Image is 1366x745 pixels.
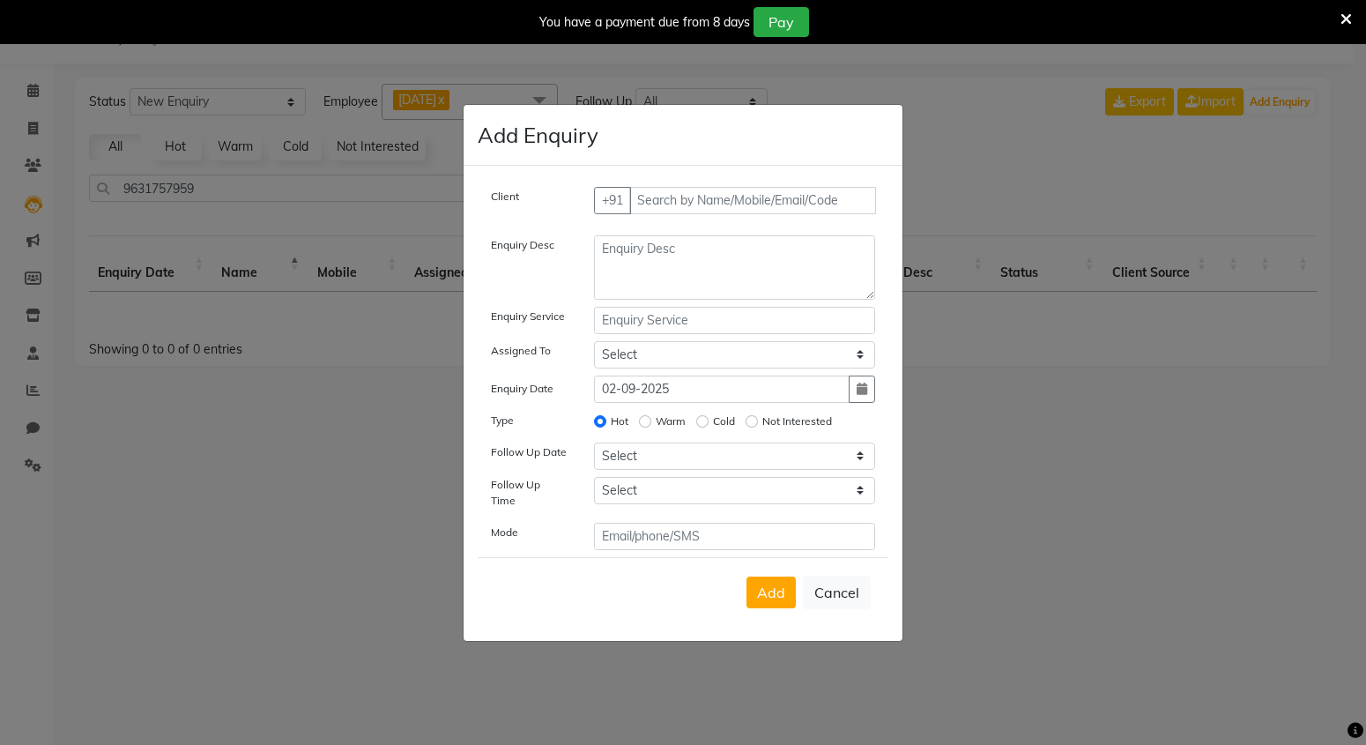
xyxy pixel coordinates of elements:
[594,187,631,214] button: +91
[491,525,518,540] label: Mode
[478,119,598,151] h4: Add Enquiry
[762,413,832,429] label: Not Interested
[754,7,809,37] button: Pay
[803,576,871,609] button: Cancel
[757,584,785,601] span: Add
[629,187,877,214] input: Search by Name/Mobile/Email/Code
[594,523,876,550] input: Email/phone/SMS
[713,413,735,429] label: Cold
[491,413,514,428] label: Type
[539,13,750,32] div: You have a payment due from 8 days
[491,237,554,253] label: Enquiry Desc
[491,444,567,460] label: Follow Up Date
[656,413,686,429] label: Warm
[491,309,565,324] label: Enquiry Service
[491,477,568,509] label: Follow Up Time
[594,307,876,334] input: Enquiry Service
[491,189,519,205] label: Client
[746,577,796,608] button: Add
[491,343,551,359] label: Assigned To
[491,381,553,397] label: Enquiry Date
[611,413,628,429] label: Hot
